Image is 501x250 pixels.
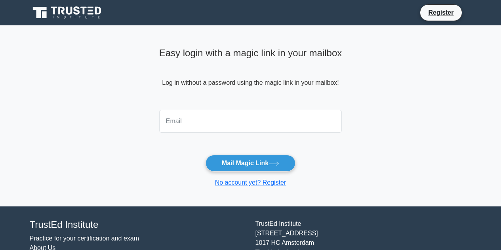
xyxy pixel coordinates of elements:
[159,110,342,133] input: Email
[30,235,139,242] a: Practice for your certification and exam
[206,155,295,172] button: Mail Magic Link
[423,8,458,17] a: Register
[159,48,342,59] h4: Easy login with a magic link in your mailbox
[30,219,246,231] h4: TrustEd Institute
[159,44,342,107] div: Log in without a password using the magic link in your mailbox!
[215,179,286,186] a: No account yet? Register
